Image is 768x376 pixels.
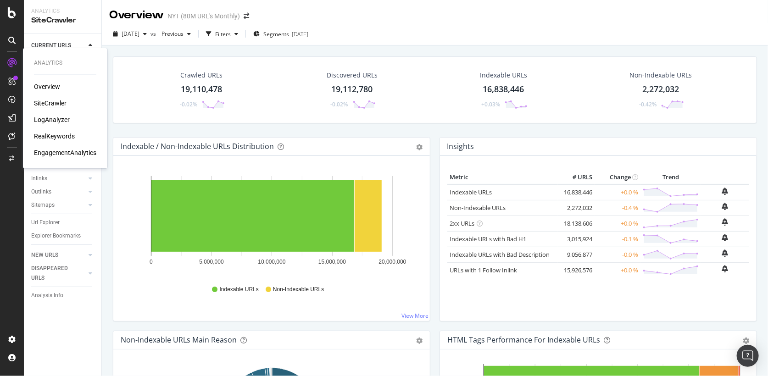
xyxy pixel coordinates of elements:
[722,234,729,241] div: bell-plus
[450,250,550,259] a: Indexable URLs with Bad Description
[595,184,640,200] td: +0.0 %
[273,286,324,293] span: Non-Indexable URLs
[150,259,153,265] text: 0
[31,187,51,197] div: Outlinks
[34,132,75,141] a: RealKeywords
[34,148,96,157] a: EngagementAnalytics
[450,204,506,212] a: Non-Indexable URLs
[31,291,95,300] a: Analysis Info
[31,218,60,227] div: Url Explorer
[558,171,595,184] th: # URLS
[595,262,640,278] td: +0.0 %
[220,286,259,293] span: Indexable URLs
[737,345,759,367] div: Open Intercom Messenger
[31,15,94,26] div: SiteCrawler
[244,13,249,19] div: arrow-right-arrow-left
[318,259,346,265] text: 15,000,000
[722,203,729,210] div: bell-plus
[31,200,86,210] a: Sitemaps
[31,291,63,300] div: Analysis Info
[450,188,492,196] a: Indexable URLs
[109,7,164,23] div: Overview
[447,171,558,184] th: Metric
[250,27,312,41] button: Segments[DATE]
[640,171,701,184] th: Trend
[31,7,94,15] div: Analytics
[595,231,640,247] td: -0.1 %
[722,218,729,226] div: bell-plus
[31,200,55,210] div: Sitemaps
[595,200,640,216] td: -0.4 %
[722,265,729,272] div: bell-plus
[167,11,240,21] div: NYT (80M URL's Monthly)
[121,142,274,151] div: Indexable / Non-Indexable URLs Distribution
[31,250,58,260] div: NEW URLS
[31,174,47,183] div: Inlinks
[416,144,423,150] div: gear
[34,99,67,108] a: SiteCrawler
[743,337,749,344] div: gear
[31,218,95,227] a: Url Explorer
[31,187,86,197] a: Outlinks
[31,41,86,50] a: CURRENT URLS
[292,30,308,38] div: [DATE]
[158,30,184,38] span: Previous
[639,100,657,108] div: -0.42%
[31,231,81,241] div: Explorer Bookmarks
[327,71,378,80] div: Discovered URLs
[158,27,195,41] button: Previous
[416,337,423,344] div: gear
[558,200,595,216] td: 2,272,032
[629,71,692,80] div: Non-Indexable URLs
[109,27,150,41] button: [DATE]
[447,140,474,153] h4: Insights
[481,100,500,108] div: +0.03%
[121,171,423,277] svg: A chart.
[215,30,231,38] div: Filters
[558,184,595,200] td: 16,838,446
[31,41,71,50] div: CURRENT URLS
[180,71,223,80] div: Crawled URLs
[263,30,289,38] span: Segments
[558,262,595,278] td: 15,926,576
[642,83,679,95] div: 2,272,032
[483,83,524,95] div: 16,838,446
[722,249,729,257] div: bell-plus
[558,247,595,262] td: 9,056,877
[558,231,595,247] td: 3,015,924
[331,100,348,108] div: -0.02%
[258,259,285,265] text: 10,000,000
[34,59,96,67] div: Analytics
[450,219,474,227] a: 2xx URLs
[332,83,373,95] div: 19,112,780
[122,30,139,38] span: 2025 Aug. 11th
[150,30,158,38] span: vs
[34,82,60,91] a: Overview
[558,216,595,231] td: 18,138,606
[378,259,406,265] text: 20,000,000
[199,259,224,265] text: 5,000,000
[722,188,729,195] div: bell-plus
[480,71,527,80] div: Indexable URLs
[31,174,86,183] a: Inlinks
[595,171,640,184] th: Change
[31,250,86,260] a: NEW URLS
[31,264,86,283] a: DISAPPEARED URLS
[450,235,526,243] a: Indexable URLs with Bad H1
[181,83,222,95] div: 19,110,478
[121,335,237,344] div: Non-Indexable URLs Main Reason
[180,100,197,108] div: -0.02%
[34,115,70,124] a: LogAnalyzer
[31,264,78,283] div: DISAPPEARED URLS
[401,312,429,320] a: View More
[595,247,640,262] td: -0.0 %
[31,231,95,241] a: Explorer Bookmarks
[202,27,242,41] button: Filters
[447,335,600,344] div: HTML Tags Performance for Indexable URLs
